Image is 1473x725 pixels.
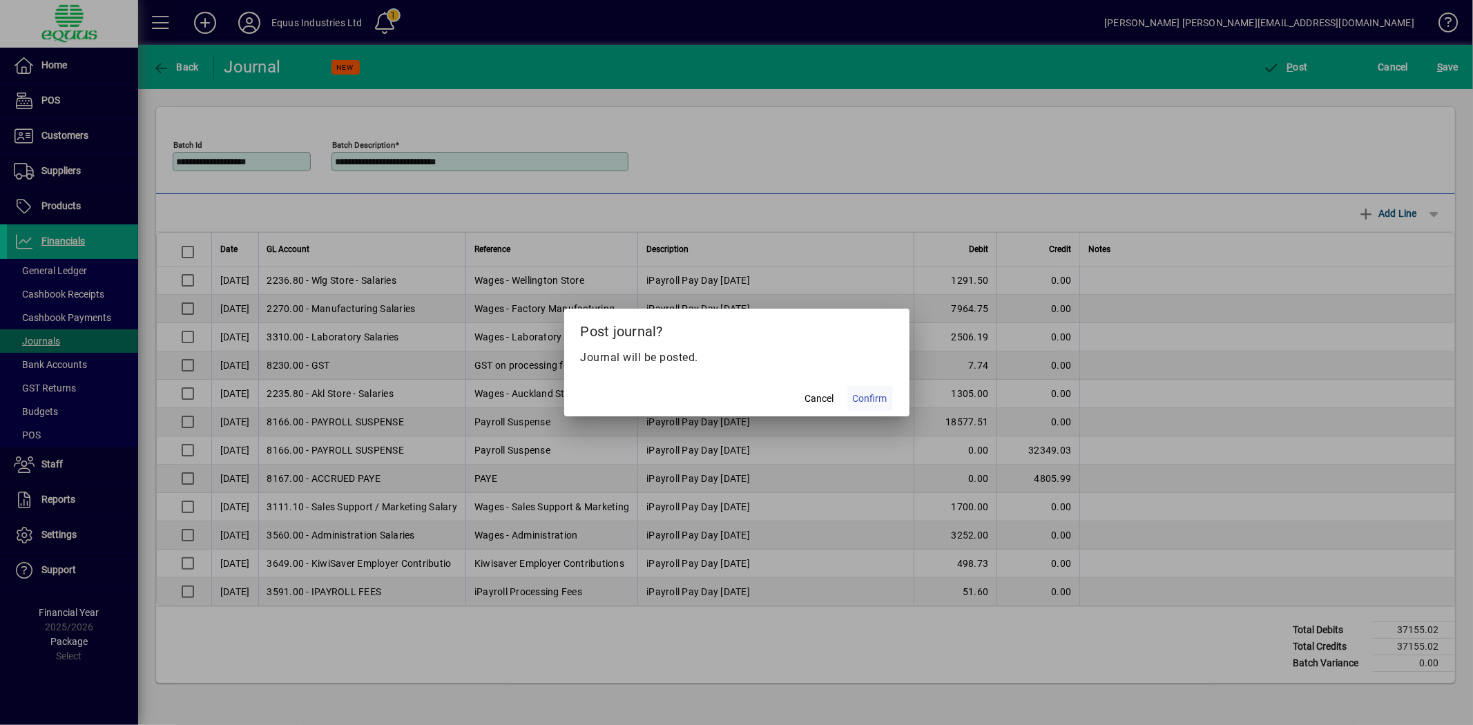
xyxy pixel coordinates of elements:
h2: Post journal? [564,309,909,349]
span: Confirm [853,391,887,406]
p: Journal will be posted. [581,349,893,366]
span: Cancel [805,391,834,406]
button: Confirm [847,386,893,411]
button: Cancel [798,386,842,411]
